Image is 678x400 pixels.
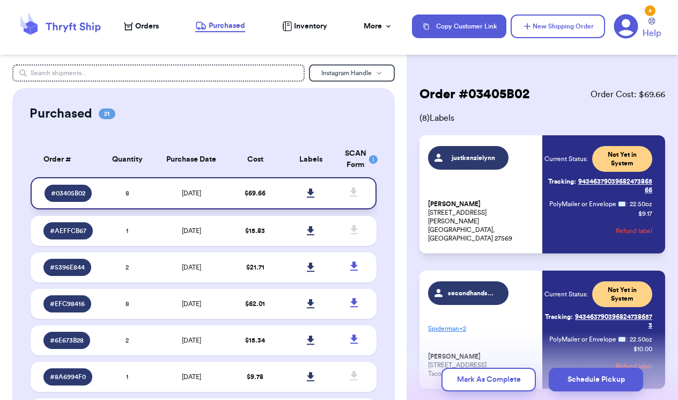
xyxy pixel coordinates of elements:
span: 2 [126,264,129,271]
button: New Shipping Order [511,14,605,38]
span: Current Status: [544,290,588,299]
span: Orders [135,21,159,32]
a: Inventory [282,21,327,32]
a: Purchased [195,20,245,32]
button: Mark As Complete [441,368,536,391]
span: # 8A6994F0 [50,373,86,381]
span: $ 15.34 [245,337,265,344]
h2: Purchased [30,105,92,122]
a: Orders [124,21,159,32]
span: Not Yet in System [599,286,646,303]
a: Tracking:9434637903968247386566 [544,173,652,199]
button: Refund label [616,219,652,243]
div: SCAN Form [345,148,364,171]
span: Tracking: [548,177,576,186]
span: justkenzielynn [448,154,499,162]
span: 2 [126,337,129,344]
span: # 5396E844 [50,263,85,272]
button: Copy Customer Link [412,14,506,38]
input: Search shipments... [12,64,305,82]
span: [DATE] [182,190,201,197]
span: $ 69.66 [245,190,266,197]
span: 22.50 oz [630,200,652,208]
button: Refund label [616,354,652,378]
span: 8 [126,301,129,307]
button: Schedule Pickup [549,368,643,391]
a: Tracking:9434637903968247386573 [544,308,652,334]
span: 8 [126,190,129,197]
span: Inventory [294,21,327,32]
div: 4 [645,5,655,16]
span: ( 8 ) Labels [419,112,665,125]
span: $ 9.78 [247,374,263,380]
p: Spiderman [428,320,536,337]
th: Purchase Date [155,142,227,177]
th: Cost [227,142,283,177]
span: Current Status: [544,155,588,163]
div: More [364,21,393,32]
h2: Order # 03405B02 [419,86,529,103]
span: # EFC98416 [50,300,85,308]
th: Labels [283,142,338,177]
span: $ 21.71 [246,264,264,271]
span: # AEFFCB67 [50,227,86,235]
span: Help [643,27,661,40]
span: # 03405B02 [51,189,85,198]
span: [DATE] [182,301,201,307]
span: Purchased [209,20,245,31]
span: 1 [126,374,128,380]
a: 4 [614,14,638,39]
span: Tracking: [545,312,573,321]
span: [DATE] [182,228,201,234]
span: 1 [126,228,128,234]
a: Help [643,18,661,40]
p: $ 10.00 [633,345,652,353]
span: [PERSON_NAME] [428,353,481,361]
span: 21 [99,108,115,119]
p: [STREET_ADDRESS][PERSON_NAME] [GEOGRAPHIC_DATA], [GEOGRAPHIC_DATA] 27569 [428,200,536,243]
span: secondhandsmiles [448,289,499,297]
span: [DATE] [182,264,201,271]
span: [PERSON_NAME] [428,200,481,208]
span: # 6E673B28 [50,336,84,345]
span: PolyMailer or Envelope ✉️ [549,336,626,343]
span: Not Yet in System [599,150,646,168]
span: [DATE] [182,337,201,344]
button: Instagram Handle [309,64,395,82]
span: + 2 [459,325,466,332]
span: $ 62.01 [245,301,265,307]
span: : [626,335,628,344]
span: 22.50 oz [630,335,652,344]
span: Order Cost: $ 69.66 [591,88,665,101]
span: [DATE] [182,374,201,380]
p: $ 9.17 [638,209,652,218]
span: Instagram Handle [321,70,372,76]
th: Quantity [100,142,155,177]
span: $ 15.83 [245,228,265,234]
p: [STREET_ADDRESS] Tacoma, WA 98445 [428,352,536,378]
span: : [626,200,628,208]
span: PolyMailer or Envelope ✉️ [549,201,626,207]
th: Order # [31,142,100,177]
